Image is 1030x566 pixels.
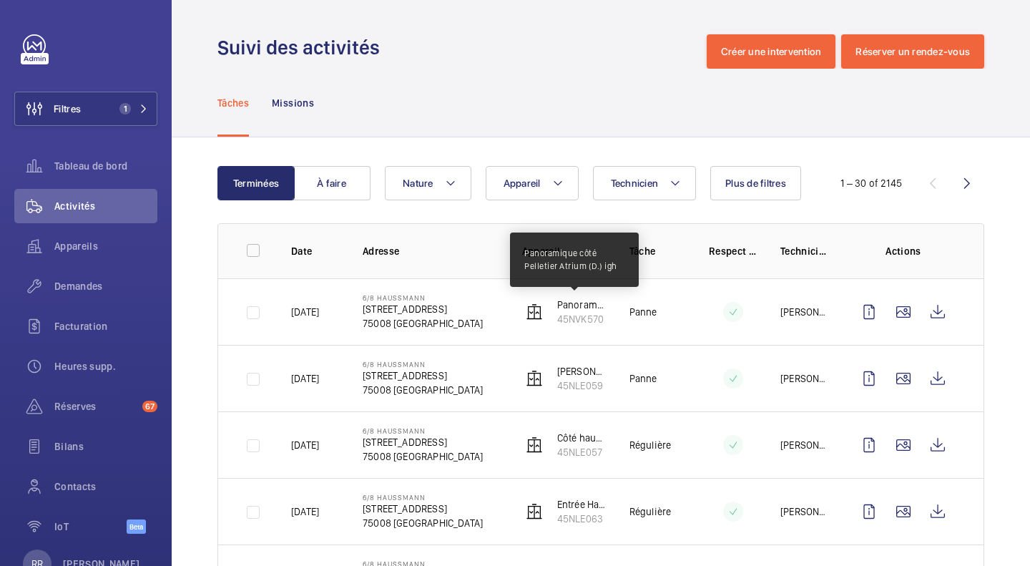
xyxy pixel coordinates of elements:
[526,303,543,321] img: elevator.svg
[504,177,541,189] span: Appareil
[780,438,829,452] p: [PERSON_NAME]
[293,166,371,200] button: À faire
[142,401,157,412] span: 67
[557,364,607,379] p: [PERSON_NAME] à droite après porte vitrée igh
[363,293,483,302] p: 6/8 Haussmann
[291,371,319,386] p: [DATE]
[780,371,829,386] p: [PERSON_NAME]
[486,166,579,200] button: Appareil
[526,503,543,520] img: elevator.svg
[119,103,131,114] span: 1
[217,34,388,61] h1: Suivi des activités
[363,493,483,502] p: 6/8 Haussmann
[291,305,319,319] p: [DATE]
[54,319,157,333] span: Facturation
[780,504,829,519] p: [PERSON_NAME]
[54,199,157,213] span: Activités
[54,239,157,253] span: Appareils
[363,244,499,258] p: Adresse
[557,445,607,459] p: 45NLE057
[54,399,137,414] span: Réserves
[557,379,607,393] p: 45NLE059
[54,519,127,534] span: IoT
[363,502,483,516] p: [STREET_ADDRESS]
[629,438,672,452] p: Régulière
[363,302,483,316] p: [STREET_ADDRESS]
[557,497,607,512] p: Entrée Hall Chauchat à gauche
[557,298,607,312] p: Panoramique côté Pelletier Atrium (D.) igh
[852,244,955,258] p: Actions
[593,166,697,200] button: Technicien
[524,247,624,273] p: Panoramique côté Pelletier Atrium (D.) igh
[629,305,657,319] p: Panne
[710,166,801,200] button: Plus de filtres
[385,166,471,200] button: Nature
[363,316,483,331] p: 75008 [GEOGRAPHIC_DATA]
[363,383,483,397] p: 75008 [GEOGRAPHIC_DATA]
[217,96,249,110] p: Tâches
[54,359,157,374] span: Heures supp.
[363,426,483,435] p: 6/8 Haussmann
[127,519,146,534] span: Beta
[780,305,829,319] p: [PERSON_NAME]
[54,439,157,454] span: Bilans
[557,512,607,526] p: 45NLE063
[363,449,483,464] p: 75008 [GEOGRAPHIC_DATA]
[841,34,984,69] button: Réserver un rendez-vous
[363,516,483,530] p: 75008 [GEOGRAPHIC_DATA]
[54,159,157,173] span: Tableau de bord
[707,34,836,69] button: Créer une intervention
[629,504,672,519] p: Régulière
[725,177,786,189] span: Plus de filtres
[14,92,157,126] button: Filtres1
[54,479,157,494] span: Contacts
[780,244,829,258] p: Technicien
[526,370,543,387] img: elevator.svg
[629,244,686,258] p: Tâche
[54,102,81,116] span: Filtres
[291,244,340,258] p: Date
[54,279,157,293] span: Demandes
[557,312,607,326] p: 45NVK570
[611,177,659,189] span: Technicien
[403,177,433,189] span: Nature
[217,166,295,200] button: Terminées
[840,176,902,190] div: 1 – 30 of 2145
[363,369,483,383] p: [STREET_ADDRESS]
[526,436,543,454] img: elevator.svg
[363,360,483,369] p: 6/8 Haussmann
[363,435,483,449] p: [STREET_ADDRESS]
[709,244,757,258] p: Respect délai
[557,431,607,445] p: Côté haussmann droite derrière Triplex igh
[291,504,319,519] p: [DATE]
[291,438,319,452] p: [DATE]
[272,96,314,110] p: Missions
[629,371,657,386] p: Panne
